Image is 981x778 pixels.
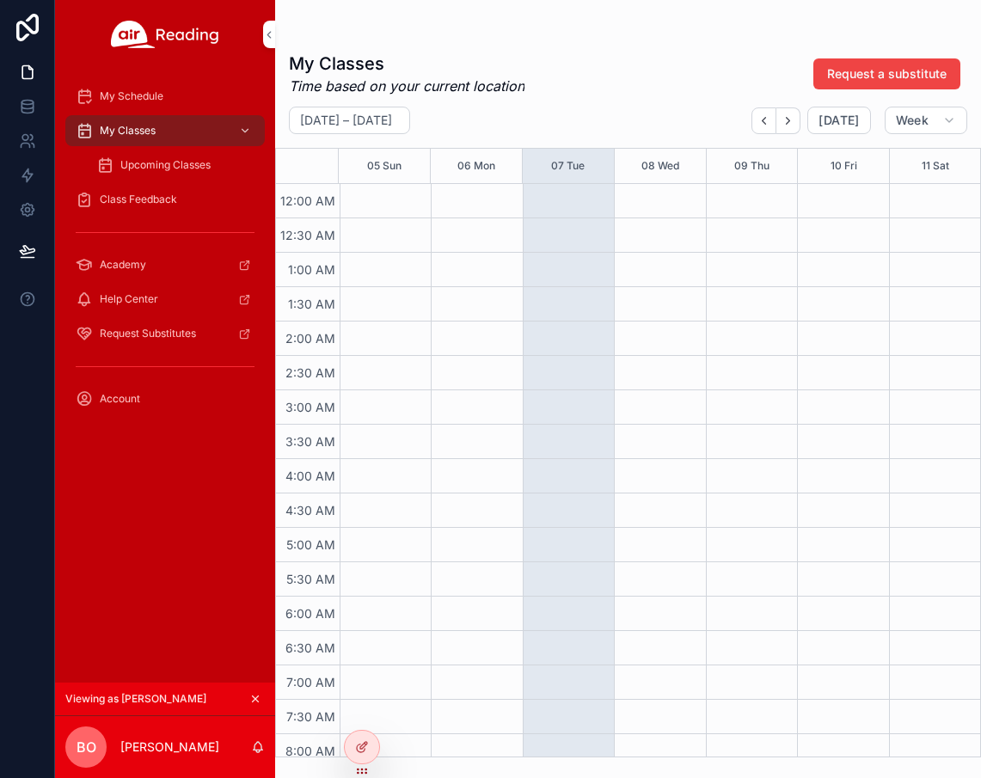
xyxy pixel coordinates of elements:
a: Upcoming Classes [86,150,265,181]
span: 6:00 AM [281,606,340,621]
img: App logo [111,21,219,48]
span: 2:00 AM [281,331,340,346]
span: 12:00 AM [276,193,340,208]
a: My Schedule [65,81,265,112]
span: 7:30 AM [282,709,340,724]
span: 7:00 AM [282,675,340,689]
a: Request Substitutes [65,318,265,349]
span: 5:00 AM [282,537,340,552]
span: 8:00 AM [281,744,340,758]
a: My Classes [65,115,265,146]
span: Request Substitutes [100,327,196,340]
span: Upcoming Classes [120,158,211,172]
button: Week [885,107,967,134]
button: 11 Sat [922,149,949,183]
h2: [DATE] – [DATE] [300,112,392,129]
span: 5:30 AM [282,572,340,586]
span: 6:30 AM [281,640,340,655]
h1: My Classes [289,52,524,76]
button: [DATE] [807,107,870,134]
div: scrollable content [55,69,275,437]
button: Back [751,107,776,134]
a: Academy [65,249,265,280]
span: 12:30 AM [276,228,340,242]
span: 4:00 AM [281,469,340,483]
button: 05 Sun [367,149,402,183]
span: Week [896,113,929,128]
button: 10 Fri [831,149,857,183]
span: 4:30 AM [281,503,340,518]
span: 3:00 AM [281,400,340,414]
button: Request a substitute [813,58,960,89]
span: 1:00 AM [284,262,340,277]
span: My Classes [100,124,156,138]
span: Help Center [100,292,158,306]
span: 1:30 AM [284,297,340,311]
em: Time based on your current location [289,76,524,96]
span: [DATE] [819,113,859,128]
button: 06 Mon [457,149,495,183]
a: Account [65,383,265,414]
button: 09 Thu [734,149,769,183]
p: [PERSON_NAME] [120,738,219,756]
a: Class Feedback [65,184,265,215]
span: Account [100,392,140,406]
span: 3:30 AM [281,434,340,449]
button: 07 Tue [551,149,585,183]
span: Viewing as [PERSON_NAME] [65,692,206,706]
span: My Schedule [100,89,163,103]
span: BO [77,737,96,757]
button: 08 Wed [641,149,679,183]
a: Help Center [65,284,265,315]
span: Request a substitute [827,65,947,83]
span: 2:30 AM [281,365,340,380]
span: Class Feedback [100,193,177,206]
button: Next [776,107,800,134]
span: Academy [100,258,146,272]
